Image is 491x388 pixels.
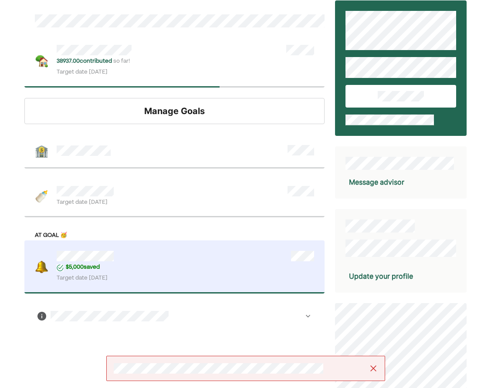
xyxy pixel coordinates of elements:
[24,224,325,240] div: AT GOAL 🥳
[66,263,100,272] span: $5,000 saved
[24,98,325,124] div: Manage Goals
[57,57,132,66] div: 38937.00 contributed
[57,274,114,283] span: Target date [DATE]
[57,68,132,77] span: Target date [DATE]
[349,271,413,281] div: Update your profile
[57,198,114,207] span: Target date [DATE]
[113,58,130,64] span: so far!
[349,177,404,187] div: Message advisor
